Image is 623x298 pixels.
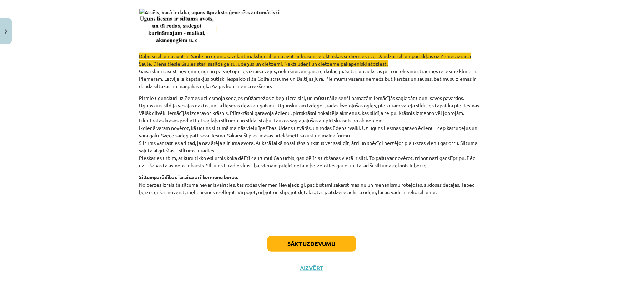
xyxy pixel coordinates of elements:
button: Sākt uzdevumu [267,236,356,252]
img: Attēls, kurā ir daba, uguns Apraksts ģenerēts automātiski [139,9,280,16]
p: No berzes izraisītā siltuma nevar izvairīties, tas rodas vienmēr. Nevajadzīgi, pat bīstami sakars... [139,173,484,203]
span: Dabiski siltuma avoti ir Saule un uguns, savukārt mākslīgi siltuma avoti ir krāsnis, elektriskās ... [139,26,471,67]
button: Aizvērt [298,264,325,272]
img: icon-close-lesson-0947bae3869378f0d4975bcd49f059093ad1ed9edebbc8119c70593378902aed.svg [5,29,7,34]
strong: Siltumparādības izraisa arī ķermeņu berze. [139,174,238,180]
p: Pirmie ugunskuri uz Zemes uzliesmoja senajos mūžamežos zibeņu izraisīti, un mūsu tālie senči pama... [139,94,484,169]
